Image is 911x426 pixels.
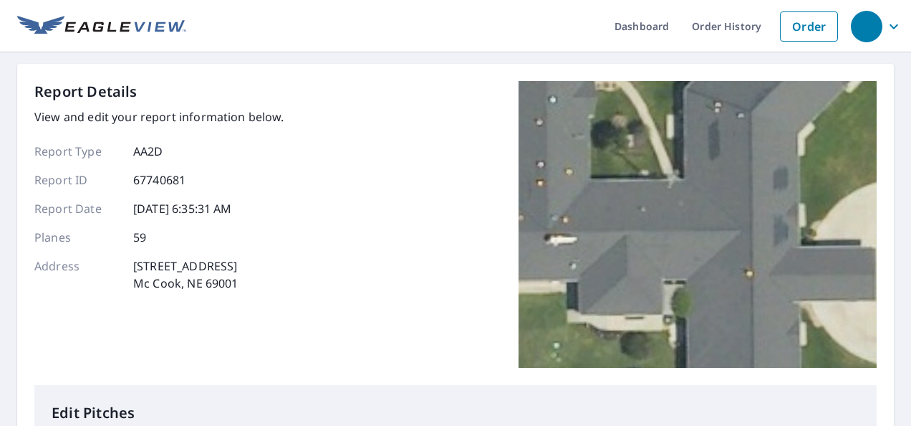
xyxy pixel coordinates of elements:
[34,229,120,246] p: Planes
[34,200,120,217] p: Report Date
[34,81,138,103] p: Report Details
[133,143,163,160] p: AA2D
[34,108,284,126] p: View and edit your report information below.
[133,257,238,292] p: [STREET_ADDRESS] Mc Cook, NE 69001
[133,200,232,217] p: [DATE] 6:35:31 AM
[52,402,859,424] p: Edit Pitches
[17,16,186,37] img: EV Logo
[34,257,120,292] p: Address
[519,81,877,368] img: Top image
[133,229,146,246] p: 59
[34,143,120,160] p: Report Type
[34,171,120,189] p: Report ID
[780,11,838,42] a: Order
[133,171,185,189] p: 67740681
